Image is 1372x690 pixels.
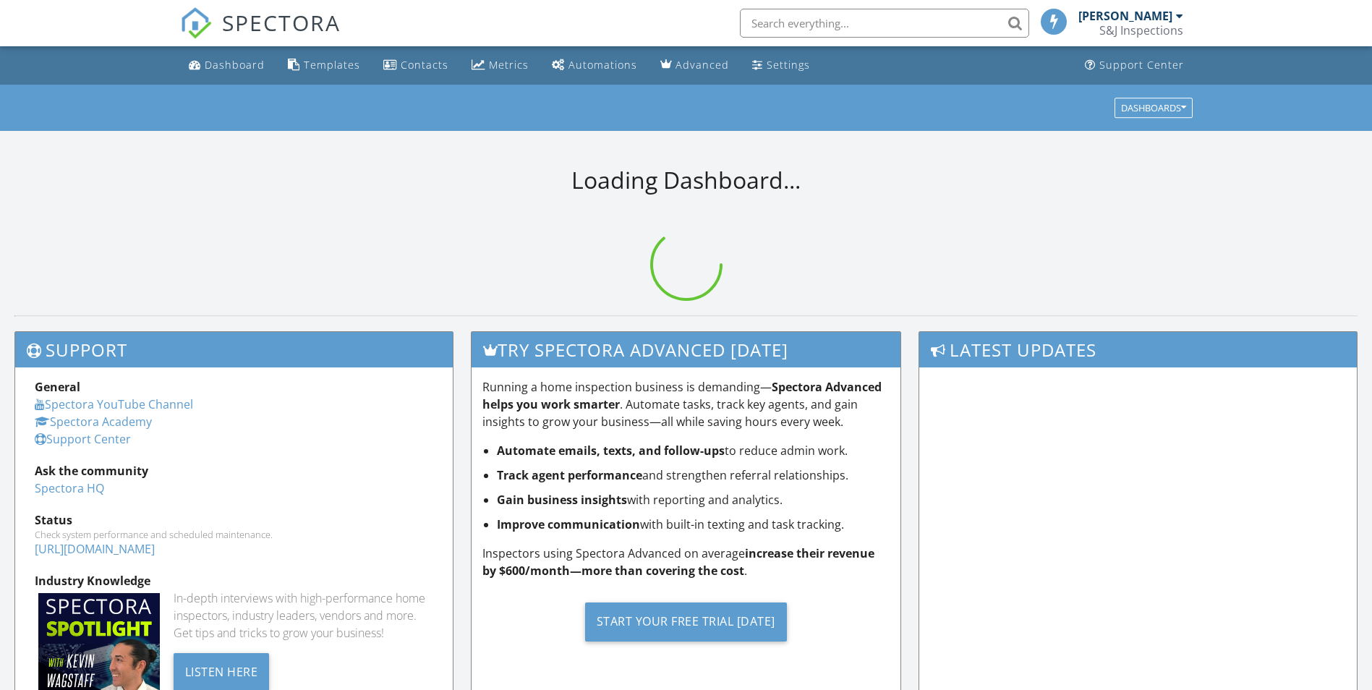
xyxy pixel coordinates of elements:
[497,491,890,508] li: with reporting and analytics.
[655,52,735,79] a: Advanced
[35,529,433,540] div: Check system performance and scheduled maintenance.
[35,572,433,589] div: Industry Knowledge
[1099,23,1183,38] div: S&J Inspections
[35,396,193,412] a: Spectora YouTube Channel
[497,516,890,533] li: with built-in texting and task tracking.
[174,589,433,642] div: In-depth interviews with high-performance home inspectors, industry leaders, vendors and more. Ge...
[767,58,810,72] div: Settings
[1099,58,1184,72] div: Support Center
[497,467,642,483] strong: Track agent performance
[205,58,265,72] div: Dashboard
[35,511,433,529] div: Status
[183,52,270,79] a: Dashboard
[546,52,643,79] a: Automations (Basic)
[180,7,212,39] img: The Best Home Inspection Software - Spectora
[1079,52,1190,79] a: Support Center
[466,52,534,79] a: Metrics
[489,58,529,72] div: Metrics
[304,58,360,72] div: Templates
[15,332,453,367] h3: Support
[497,467,890,484] li: and strengthen referral relationships.
[378,52,454,79] a: Contacts
[482,591,890,652] a: Start Your Free Trial [DATE]
[482,379,882,412] strong: Spectora Advanced helps you work smarter
[482,378,890,430] p: Running a home inspection business is demanding— . Automate tasks, track key agents, and gain ins...
[180,20,341,50] a: SPECTORA
[497,516,640,532] strong: Improve communication
[1078,9,1172,23] div: [PERSON_NAME]
[1115,98,1193,118] button: Dashboards
[482,545,890,579] p: Inspectors using Spectora Advanced on average .
[35,541,155,557] a: [URL][DOMAIN_NAME]
[401,58,448,72] div: Contacts
[568,58,637,72] div: Automations
[472,332,900,367] h3: Try spectora advanced [DATE]
[282,52,366,79] a: Templates
[676,58,729,72] div: Advanced
[35,414,152,430] a: Spectora Academy
[497,442,890,459] li: to reduce admin work.
[174,663,270,679] a: Listen Here
[746,52,816,79] a: Settings
[35,480,104,496] a: Spectora HQ
[35,379,80,395] strong: General
[585,602,787,642] div: Start Your Free Trial [DATE]
[35,431,131,447] a: Support Center
[35,462,433,480] div: Ask the community
[497,443,725,459] strong: Automate emails, texts, and follow-ups
[1121,103,1186,113] div: Dashboards
[497,492,627,508] strong: Gain business insights
[222,7,341,38] span: SPECTORA
[919,332,1357,367] h3: Latest Updates
[482,545,874,579] strong: increase their revenue by $600/month—more than covering the cost
[740,9,1029,38] input: Search everything...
